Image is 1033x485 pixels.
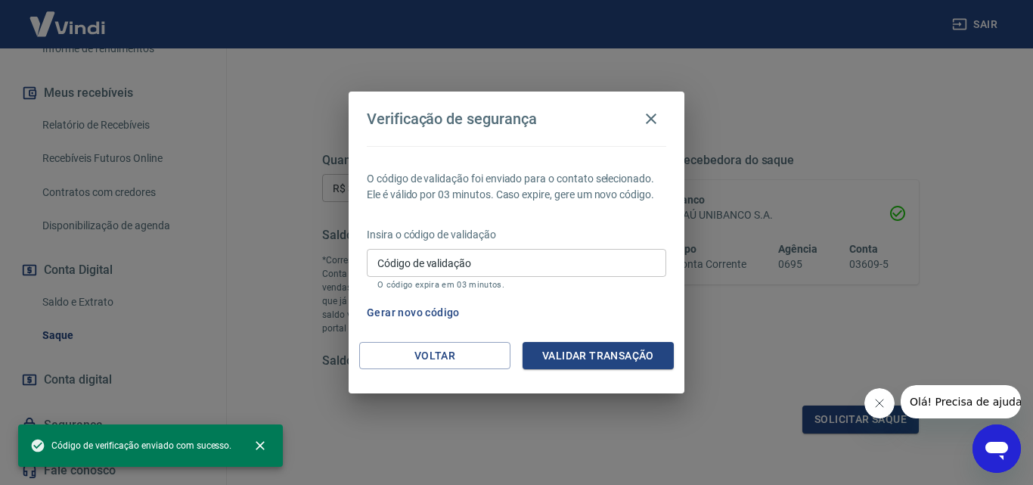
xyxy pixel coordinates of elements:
[361,299,466,327] button: Gerar novo código
[864,388,895,418] iframe: Fechar mensagem
[367,171,666,203] p: O código de validação foi enviado para o contato selecionado. Ele é válido por 03 minutos. Caso e...
[367,227,666,243] p: Insira o código de validação
[367,110,537,128] h4: Verificação de segurança
[973,424,1021,473] iframe: Botão para abrir a janela de mensagens
[523,342,674,370] button: Validar transação
[377,280,656,290] p: O código expira em 03 minutos.
[901,385,1021,418] iframe: Mensagem da empresa
[9,11,127,23] span: Olá! Precisa de ajuda?
[359,342,510,370] button: Voltar
[244,429,277,462] button: close
[30,438,231,453] span: Código de verificação enviado com sucesso.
